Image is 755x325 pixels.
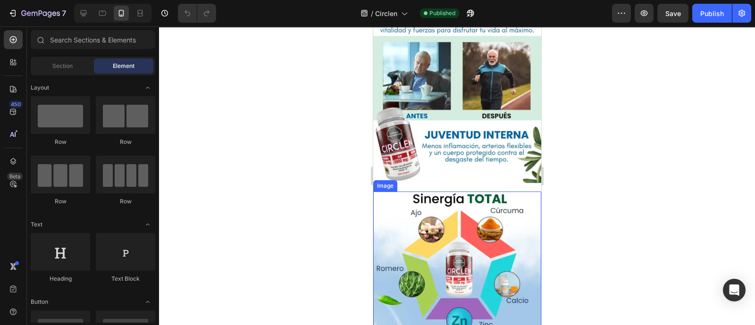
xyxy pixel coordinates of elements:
span: Toggle open [140,217,155,232]
span: Button [31,298,48,306]
span: Element [113,62,134,70]
span: Section [52,62,73,70]
p: 7 [62,8,66,19]
span: Toggle open [140,294,155,309]
button: Publish [692,4,732,23]
div: Beta [7,173,23,180]
iframe: Design area [373,26,541,325]
div: Row [96,197,155,206]
input: Search Sections & Elements [31,30,155,49]
span: Save [665,9,681,17]
div: Open Intercom Messenger [723,279,746,301]
div: Row [31,138,90,146]
span: Layout [31,83,49,92]
div: Row [31,197,90,206]
div: Undo/Redo [178,4,216,23]
span: Text [31,220,42,229]
span: Circlen [375,8,397,18]
div: Heading [31,275,90,283]
div: 450 [9,100,23,108]
span: Published [429,9,455,17]
div: Text Block [96,275,155,283]
div: Publish [700,8,724,18]
span: Toggle open [140,80,155,95]
span: / [371,8,373,18]
button: 7 [4,4,70,23]
button: Save [657,4,688,23]
div: Row [96,138,155,146]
